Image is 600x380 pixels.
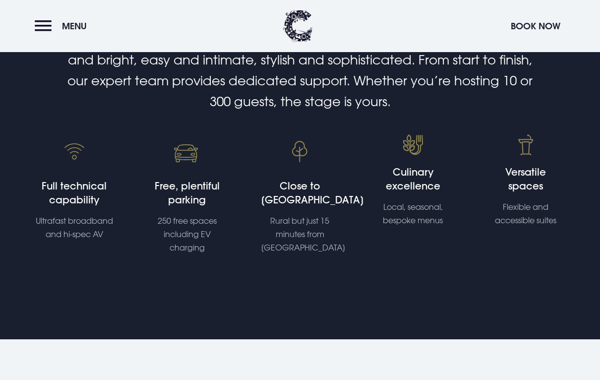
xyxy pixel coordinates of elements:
[35,214,113,241] p: Ultrafast broadband and hi-spec AV
[374,165,452,193] h4: Culinary excellence
[35,179,113,207] h4: Full technical capability
[283,10,313,42] img: Clandeboye Lodge
[148,179,226,207] h4: Free, plentiful parking
[487,200,565,227] p: Flexible and accessible suites
[518,134,534,155] img: versatile event venue Bangor, Northern Ireland
[57,134,92,169] img: Fast wifi for Corporate Events Bangor, Northern Ireland
[487,165,565,193] h4: Versatile spaces
[261,214,339,255] p: Rural but just 15 minutes from [GEOGRAPHIC_DATA]
[35,15,92,37] button: Menu
[261,179,339,207] h4: Close to [GEOGRAPHIC_DATA]
[170,134,204,169] img: free parking event venue Bangor, Northern Ireland
[374,200,452,227] p: Local, seasonal, bespoke menus
[283,134,317,169] img: Event venue Bangor, Northern Ireland
[62,20,87,32] span: Menu
[506,15,565,37] button: Book Now
[403,134,423,155] img: bespoke food menu event venue Bangor, Northern Ireland
[148,214,226,255] p: 250 free spaces including EV charging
